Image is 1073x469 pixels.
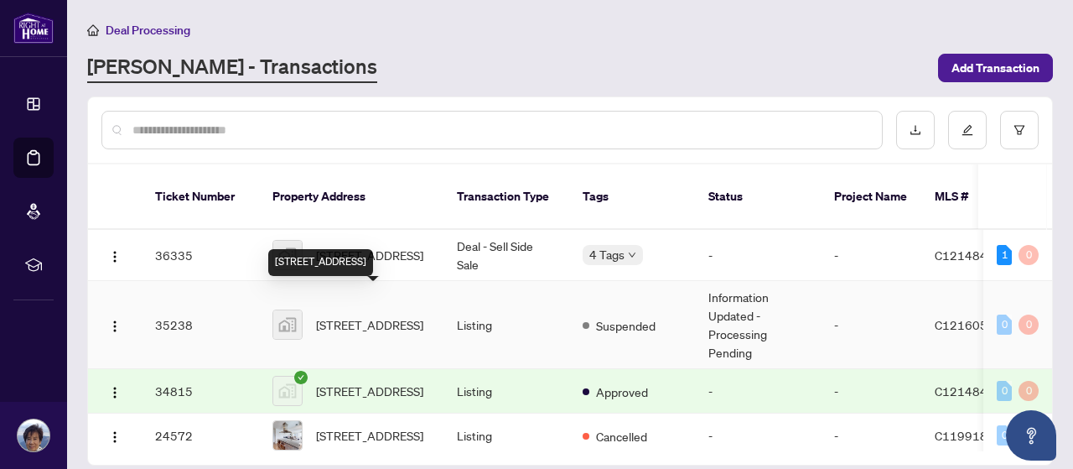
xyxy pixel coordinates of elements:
div: 0 [1019,245,1039,265]
img: thumbnail-img [273,310,302,339]
th: Property Address [259,164,443,230]
td: - [821,230,921,281]
span: edit [962,124,973,136]
span: 4 Tags [589,245,625,264]
span: C12148442 [935,248,1003,263]
img: Logo [108,320,122,333]
img: Logo [108,386,122,399]
div: 0 [997,315,1012,335]
button: filter [1000,111,1039,149]
td: - [821,369,921,414]
td: - [695,230,821,281]
button: Open asap [1006,410,1056,461]
span: down [628,251,636,259]
span: C12148442 [935,383,1003,399]
span: Deal Processing [106,23,190,38]
div: [STREET_ADDRESS] [268,249,373,276]
th: Project Name [821,164,921,230]
div: 0 [997,425,1012,446]
td: - [821,414,921,458]
td: 34815 [142,369,259,414]
img: thumbnail-img [273,421,302,450]
span: Suspended [596,316,656,335]
span: filter [1013,124,1025,136]
td: Listing [443,281,569,369]
button: Logo [101,242,128,268]
img: thumbnail-img [273,377,302,405]
span: Cancelled [596,427,647,446]
td: Listing [443,414,569,458]
td: Listing [443,369,569,414]
img: logo [13,13,54,44]
button: download [896,111,935,149]
span: Add Transaction [951,55,1039,81]
td: Information Updated - Processing Pending [695,281,821,369]
span: C11991839 [935,428,1003,443]
div: 1 [997,245,1012,265]
img: Profile Icon [18,419,49,451]
span: C12160542 [935,317,1003,332]
span: [STREET_ADDRESS] [316,246,423,264]
span: [STREET_ADDRESS] [316,426,423,445]
td: 35238 [142,281,259,369]
td: - [695,414,821,458]
span: download [910,124,921,136]
th: Ticket Number [142,164,259,230]
button: Add Transaction [938,54,1053,82]
a: [PERSON_NAME] - Transactions [87,53,377,83]
div: 0 [1019,381,1039,401]
img: Logo [108,430,122,444]
span: home [87,24,99,36]
img: thumbnail-img [273,241,302,269]
td: 24572 [142,414,259,458]
div: 0 [1019,315,1039,335]
div: 0 [997,381,1012,401]
th: Status [695,164,821,230]
td: - [695,369,821,414]
button: edit [948,111,987,149]
button: Logo [101,422,128,449]
span: check-circle [294,371,308,384]
th: Tags [569,164,695,230]
td: 36335 [142,230,259,281]
span: Approved [596,383,648,401]
img: Logo [108,250,122,263]
button: Logo [101,378,128,404]
th: MLS # [921,164,1022,230]
td: Deal - Sell Side Sale [443,230,569,281]
span: [STREET_ADDRESS] [316,315,423,334]
span: [STREET_ADDRESS] [316,382,423,400]
td: - [821,281,921,369]
button: Logo [101,311,128,338]
th: Transaction Type [443,164,569,230]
